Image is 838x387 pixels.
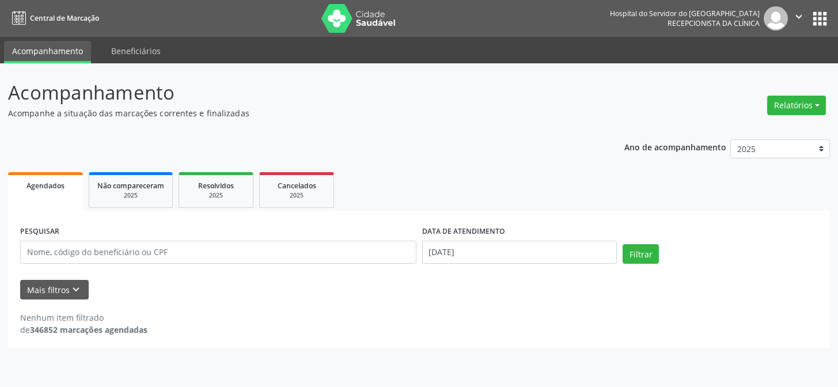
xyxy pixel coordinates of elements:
[8,107,583,119] p: Acompanhe a situação das marcações correntes e finalizadas
[810,9,830,29] button: apps
[793,10,805,23] i: 
[268,191,325,200] div: 2025
[278,181,316,191] span: Cancelados
[668,18,760,28] span: Recepcionista da clínica
[97,191,164,200] div: 2025
[422,223,505,241] label: DATA DE ATENDIMENTO
[610,9,760,18] div: Hospital do Servidor do [GEOGRAPHIC_DATA]
[187,191,245,200] div: 2025
[8,78,583,107] p: Acompanhamento
[198,181,234,191] span: Resolvidos
[764,6,788,31] img: img
[20,241,416,264] input: Nome, código do beneficiário ou CPF
[767,96,826,115] button: Relatórios
[30,324,147,335] strong: 346852 marcações agendadas
[20,280,89,300] button: Mais filtroskeyboard_arrow_down
[26,181,65,191] span: Agendados
[97,181,164,191] span: Não compareceram
[20,312,147,324] div: Nenhum item filtrado
[422,241,617,264] input: Selecione um intervalo
[8,9,99,28] a: Central de Marcação
[30,13,99,23] span: Central de Marcação
[624,139,726,154] p: Ano de acompanhamento
[70,283,82,296] i: keyboard_arrow_down
[788,6,810,31] button: 
[623,244,659,264] button: Filtrar
[103,41,169,61] a: Beneficiários
[20,324,147,336] div: de
[4,41,91,63] a: Acompanhamento
[20,223,59,241] label: PESQUISAR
